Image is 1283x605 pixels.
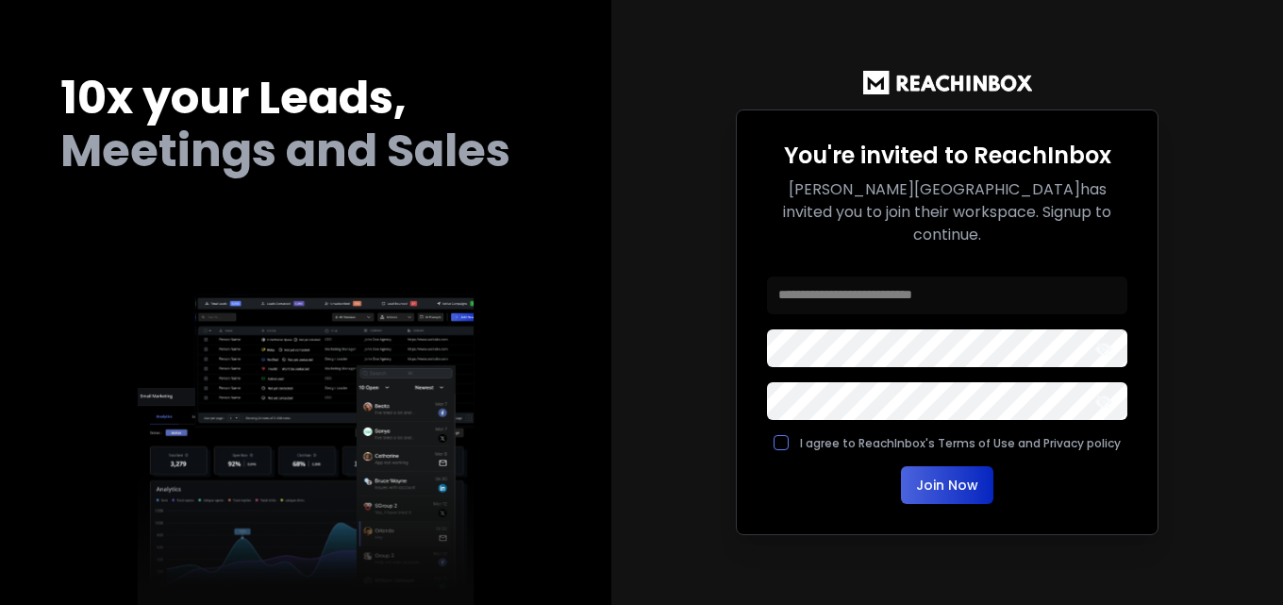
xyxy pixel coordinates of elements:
[60,128,551,174] h2: Meetings and Sales
[800,435,1121,451] label: I agree to ReachInbox's Terms of Use and Privacy policy
[60,76,551,121] h1: 10x your Leads,
[767,141,1127,171] h2: You're invited to ReachInbox
[901,466,993,504] button: Join Now
[767,178,1127,246] p: [PERSON_NAME][GEOGRAPHIC_DATA] has invited you to join their workspace. Signup to continue.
